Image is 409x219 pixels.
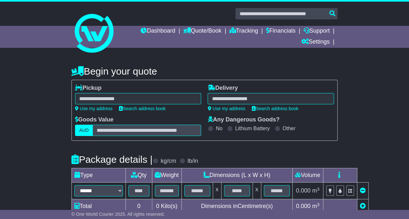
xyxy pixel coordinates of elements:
td: Dimensions in Centimetre(s) [181,199,292,214]
td: Qty [125,168,152,182]
label: No [216,125,222,131]
td: x [253,182,261,199]
td: Volume [292,168,323,182]
a: Use my address [208,106,245,111]
label: Any Dangerous Goods? [208,116,279,123]
td: 0 [125,199,152,214]
a: Tracking [230,26,258,37]
a: Quote/Book [183,26,221,37]
span: © One World Courier 2025. All rights reserved. [71,212,165,217]
td: Total [71,199,125,214]
label: Lithium Battery [235,125,270,131]
label: lb/in [188,158,198,165]
a: Settings [301,37,329,48]
label: kg/cm [161,158,176,165]
td: Type [71,168,125,182]
a: Financials [266,26,296,37]
label: Other [283,125,296,131]
a: Support [303,26,329,37]
sup: 3 [317,202,319,207]
a: Remove this item [360,187,366,194]
td: Weight [152,168,181,182]
td: x [213,182,221,199]
label: Pickup [75,85,102,92]
a: Search address book [252,106,298,111]
label: AUD [75,125,93,136]
a: Search address book [119,106,166,111]
a: Use my address [75,106,113,111]
label: Goods Value [75,116,113,123]
span: 0 [156,203,159,209]
a: Dashboard [141,26,175,37]
span: 0.000 [296,203,310,209]
span: 0.000 [296,187,310,194]
label: Delivery [208,85,238,92]
a: Add new item [360,203,366,209]
td: Dimensions (L x W x H) [181,168,292,182]
td: Kilo(s) [152,199,181,214]
h4: Begin your quote [71,66,338,77]
span: m [312,187,319,194]
h4: Package details | [71,154,153,165]
sup: 3 [317,187,319,192]
span: m [312,203,319,209]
